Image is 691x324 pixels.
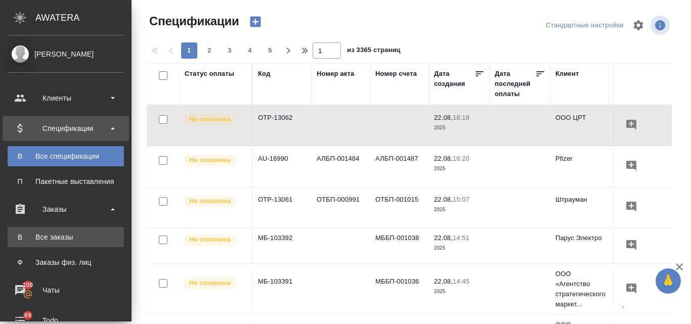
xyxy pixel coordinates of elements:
[13,257,119,267] div: Заказы физ. лиц
[17,280,39,290] span: 100
[312,190,370,225] td: ОТБП-000991
[660,270,677,292] span: 🙏
[3,277,129,303] a: 100Чаты
[453,155,469,162] p: 16:20
[434,123,485,133] p: 2025
[8,252,124,272] a: ФЗаказы физ. лиц
[189,196,231,206] p: Не оплачена
[253,190,312,225] td: OTP-13061
[253,228,312,263] td: МБ-103392
[13,232,119,242] div: Все заказы
[222,42,238,59] button: 3
[555,233,604,243] p: Парус Электро
[434,277,453,285] p: 22.08,
[8,202,124,217] div: Заказы
[189,278,231,288] p: Не оплачена
[453,114,469,121] p: 18:18
[453,277,469,285] p: 14:45
[8,171,124,192] a: ППакетные выставления
[614,269,663,309] p: ООО «Агентство стратегического маркет...
[434,155,453,162] p: 22.08,
[8,121,124,136] div: Спецификации
[347,44,401,59] span: из 3365 страниц
[434,164,485,174] p: 2025
[185,69,234,79] div: Статус оплаты
[626,13,651,37] span: Настроить таблицу
[201,45,218,56] span: 2
[495,69,535,99] div: Дата последней оплаты
[8,283,124,298] div: Чаты
[13,176,119,187] div: Пакетные выставления
[189,235,231,245] p: Не оплачена
[375,69,417,79] div: Номер счета
[312,149,370,184] td: АЛБП-001484
[243,13,268,30] button: Создать
[242,45,258,56] span: 4
[434,69,474,89] div: Дата создания
[253,149,312,184] td: AU-16990
[147,13,239,29] span: Спецификации
[370,149,429,184] td: АЛБП-001487
[543,18,626,33] div: split button
[262,42,278,59] button: 5
[8,146,124,166] a: ВВсе спецификации
[370,190,429,225] td: ОТБП-001015
[434,114,453,121] p: 22.08,
[242,42,258,59] button: 4
[555,195,604,205] p: Штрауман
[253,108,312,143] td: OTP-13062
[651,16,672,35] span: Посмотреть информацию
[18,310,37,320] span: 69
[555,69,579,79] div: Клиент
[317,69,354,79] div: Номер акта
[555,154,604,164] p: Pfizer
[453,234,469,242] p: 14:51
[262,45,278,56] span: 5
[189,155,231,165] p: Не оплачена
[201,42,218,59] button: 2
[35,8,132,28] div: AWATERA
[555,269,604,309] p: ООО «Агентство стратегического маркет...
[222,45,238,56] span: 3
[434,287,485,297] p: 2025
[656,268,681,294] button: 🙏
[555,113,604,123] p: OOO ЦРТ
[189,114,231,124] p: Не оплачена
[253,271,312,307] td: МБ-103391
[8,90,124,106] div: Клиенты
[434,196,453,203] p: 22.08,
[258,69,270,79] div: Код
[434,234,453,242] p: 22.08,
[370,271,429,307] td: МББП-001036
[370,228,429,263] td: МББП-001038
[453,196,469,203] p: 15:07
[434,205,485,215] p: 2025
[434,243,485,253] p: 2025
[13,151,119,161] div: Все спецификации
[8,227,124,247] a: ВВсе заказы
[8,49,124,60] div: [PERSON_NAME]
